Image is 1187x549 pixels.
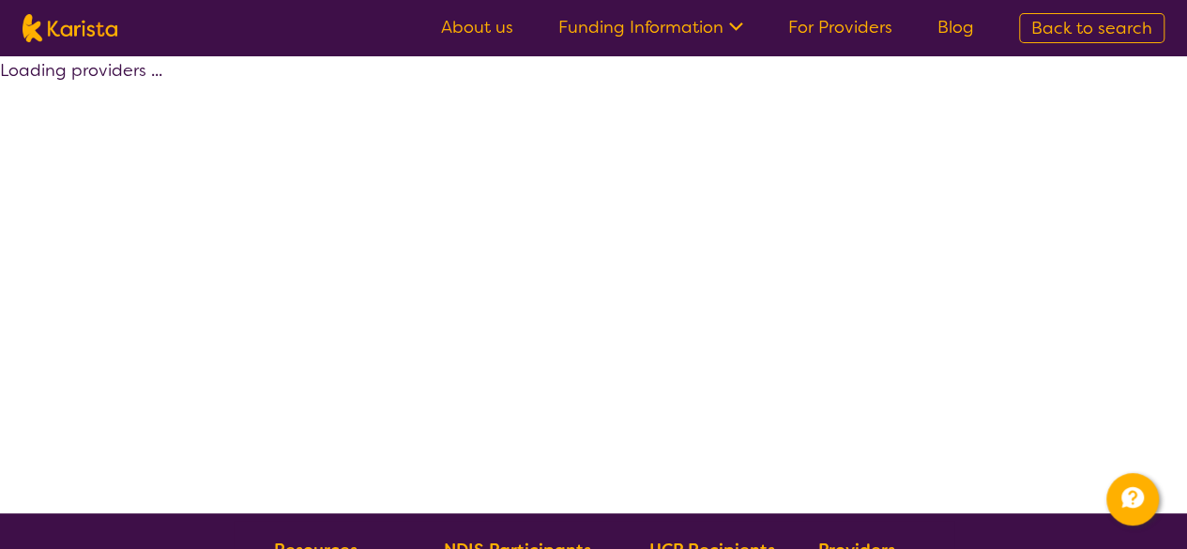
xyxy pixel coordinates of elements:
[788,16,892,38] a: For Providers
[1031,17,1152,39] span: Back to search
[1106,473,1159,526] button: Channel Menu
[937,16,974,38] a: Blog
[1019,13,1164,43] a: Back to search
[558,16,743,38] a: Funding Information
[441,16,513,38] a: About us
[23,14,117,42] img: Karista logo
